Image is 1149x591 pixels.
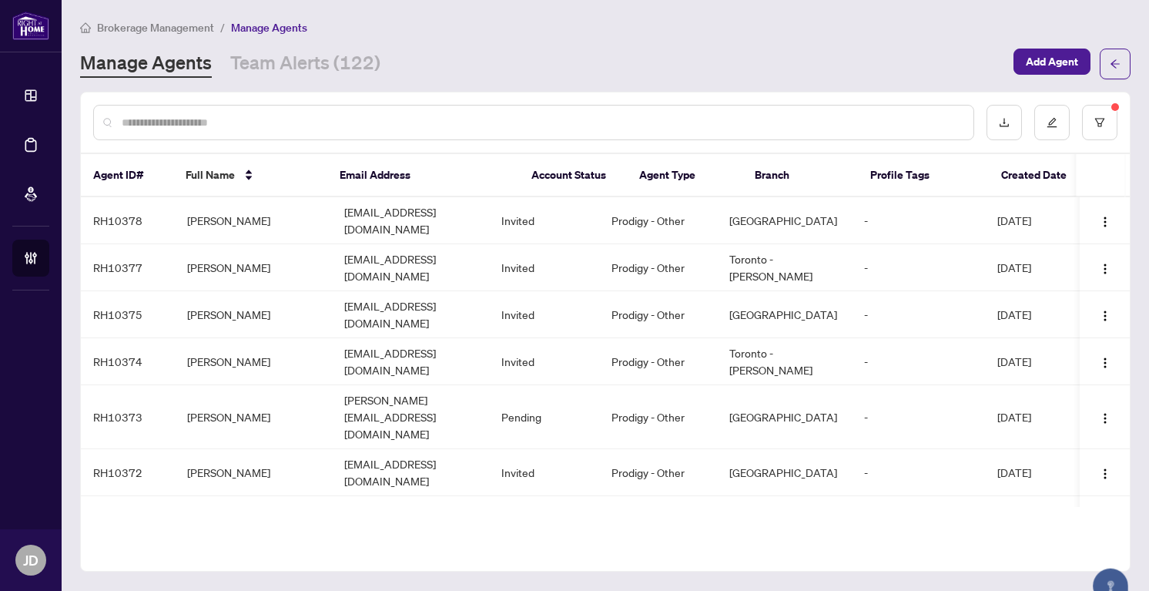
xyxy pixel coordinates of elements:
td: [EMAIL_ADDRESS][DOMAIN_NAME] [332,338,489,385]
td: [DATE] [985,291,1079,338]
span: filter [1094,117,1105,128]
td: RH10371 [81,496,175,543]
td: RH10372 [81,449,175,496]
img: Logo [1099,468,1111,480]
button: Logo [1093,302,1117,327]
td: Pending [489,385,599,449]
td: Prodigy - Other [599,449,717,496]
td: Prodigy - Other [599,496,717,543]
span: edit [1047,117,1057,128]
img: logo [12,12,49,40]
td: Pending [489,496,599,543]
td: [GEOGRAPHIC_DATA] [717,291,852,338]
td: - [852,385,985,449]
td: Invited [489,338,599,385]
td: [EMAIL_ADDRESS][DOMAIN_NAME] [332,496,489,543]
td: Toronto - [PERSON_NAME] [717,244,852,291]
th: Created Date [989,154,1081,197]
td: [DATE] [985,449,1079,496]
td: Prodigy - Other [599,197,717,244]
span: arrow-left [1110,59,1121,69]
li: / [220,18,225,36]
img: Logo [1099,263,1111,275]
span: Full Name [186,166,235,183]
button: Logo [1093,255,1117,280]
td: [EMAIL_ADDRESS][DOMAIN_NAME] [332,197,489,244]
td: [GEOGRAPHIC_DATA] [717,385,852,449]
td: RH10377 [81,244,175,291]
td: [DATE] [985,385,1079,449]
th: Full Name [173,154,327,197]
a: Team Alerts (122) [230,50,380,78]
img: Logo [1099,310,1111,322]
th: Email Address [327,154,519,197]
td: [EMAIL_ADDRESS][DOMAIN_NAME] [332,449,489,496]
span: JD [23,549,39,571]
td: Toronto - [PERSON_NAME] [717,338,852,385]
td: [DATE] [985,244,1079,291]
td: [PERSON_NAME] [175,338,332,385]
td: - [852,449,985,496]
td: [EMAIL_ADDRESS][DOMAIN_NAME] [332,244,489,291]
td: Prodigy - Other [599,291,717,338]
img: Logo [1099,216,1111,228]
td: [DATE] [985,197,1079,244]
span: Add Agent [1026,49,1078,74]
td: RH10375 [81,291,175,338]
button: Logo [1093,460,1117,485]
th: Agent Type [627,154,742,197]
td: Invited [489,291,599,338]
td: - [852,496,985,543]
button: Logo [1093,208,1117,233]
td: - [852,197,985,244]
td: [EMAIL_ADDRESS][DOMAIN_NAME] [332,291,489,338]
td: [PERSON_NAME] [175,385,332,449]
td: Prodigy - Other [599,338,717,385]
td: [PERSON_NAME] [175,291,332,338]
th: Branch [742,154,858,197]
td: - [852,291,985,338]
img: Logo [1099,412,1111,425]
td: RH10378 [81,197,175,244]
span: home [80,22,91,33]
td: [PERSON_NAME] [717,496,852,543]
button: download [987,105,1022,140]
td: Invited [489,197,599,244]
td: [PERSON_NAME] [175,197,332,244]
td: Prodigy - Other [599,385,717,449]
th: Agent ID# [81,154,173,197]
span: Brokerage Management [97,21,214,35]
td: [PERSON_NAME] [175,244,332,291]
th: Account Status [519,154,627,197]
th: Profile Tags [858,154,989,197]
td: RH10373 [81,385,175,449]
button: Add Agent [1013,49,1090,75]
td: Invited [489,244,599,291]
span: Manage Agents [231,21,307,35]
td: - [852,338,985,385]
td: [DATE] [985,338,1079,385]
td: RH10374 [81,338,175,385]
button: Logo [1093,349,1117,374]
td: Invited [489,449,599,496]
td: [GEOGRAPHIC_DATA] [717,449,852,496]
td: - [852,244,985,291]
td: [PERSON_NAME][EMAIL_ADDRESS][DOMAIN_NAME] [332,385,489,449]
td: [GEOGRAPHIC_DATA] [717,197,852,244]
button: Open asap [1087,537,1134,583]
td: Prodigy - Other [599,244,717,291]
a: Manage Agents [80,50,212,78]
span: download [999,117,1010,128]
td: [PERSON_NAME] [175,496,332,543]
button: edit [1034,105,1070,140]
td: [PERSON_NAME] [175,449,332,496]
img: Logo [1099,357,1111,369]
button: Logo [1093,405,1117,429]
button: filter [1082,105,1117,140]
td: [DATE] [985,496,1079,543]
